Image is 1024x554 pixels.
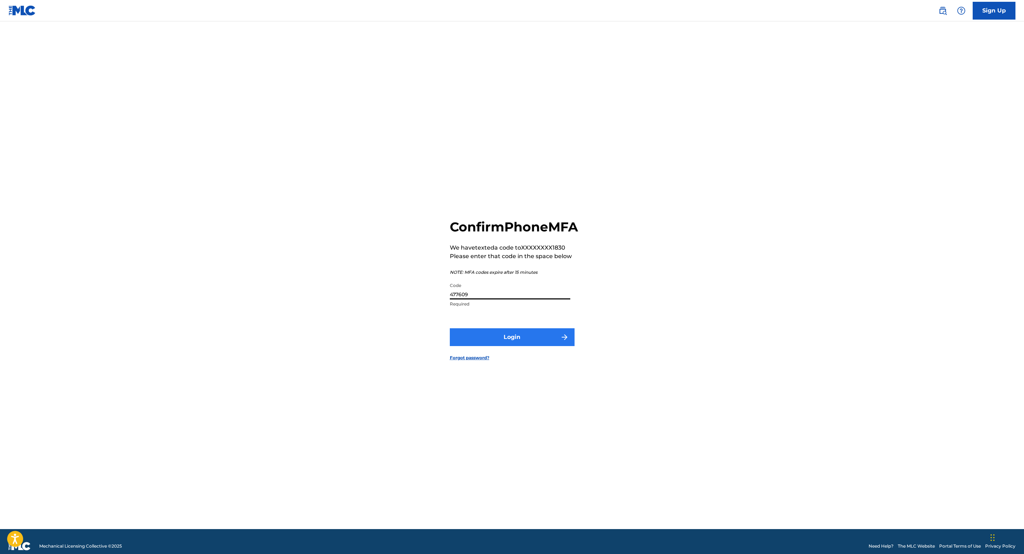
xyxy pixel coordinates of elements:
div: Help [954,4,968,18]
button: Login [450,328,575,346]
img: MLC Logo [9,5,36,16]
img: search [938,6,947,15]
div: Drag [990,527,995,548]
p: Required [450,301,570,307]
a: Portal Terms of Use [939,543,981,549]
a: Privacy Policy [985,543,1015,549]
a: Forgot password? [450,355,489,361]
p: We have texted a code to XXXXXXXX1830 [450,244,578,252]
img: logo [9,542,31,550]
span: Mechanical Licensing Collective © 2025 [39,543,122,549]
p: NOTE: MFA codes expire after 15 minutes [450,269,578,276]
a: The MLC Website [898,543,935,549]
a: Sign Up [973,2,1015,20]
a: Need Help? [869,543,894,549]
img: f7272a7cc735f4ea7f67.svg [560,333,569,341]
img: help [957,6,966,15]
iframe: Chat Widget [988,520,1024,554]
p: Please enter that code in the space below [450,252,578,261]
h2: Confirm Phone MFA [450,219,578,235]
a: Public Search [936,4,950,18]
